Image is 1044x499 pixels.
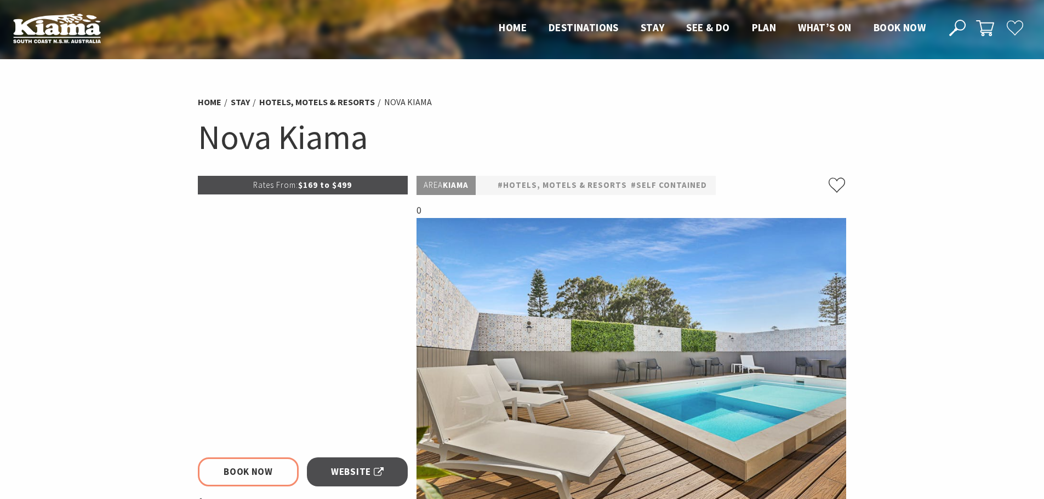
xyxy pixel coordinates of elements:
[13,13,101,43] img: Kiama Logo
[641,21,665,35] a: Stay
[331,464,384,479] span: Website
[686,21,729,34] span: See & Do
[798,21,852,34] span: What’s On
[488,19,937,37] nav: Main Menu
[752,21,777,34] span: Plan
[424,180,443,190] span: Area
[198,176,408,194] p: $169 to $499
[198,96,221,108] a: Home
[549,21,619,35] a: Destinations
[198,457,299,486] a: Book Now
[498,179,627,192] a: #Hotels, Motels & Resorts
[231,96,250,108] a: Stay
[798,21,852,35] a: What’s On
[499,21,527,34] span: Home
[384,95,432,110] li: Nova Kiama
[259,96,375,108] a: Hotels, Motels & Resorts
[198,115,847,159] h1: Nova Kiama
[631,179,707,192] a: #Self Contained
[253,180,298,190] span: Rates From:
[307,457,408,486] a: Website
[686,21,729,35] a: See & Do
[874,21,926,34] span: Book now
[549,21,619,34] span: Destinations
[499,21,527,35] a: Home
[874,21,926,35] a: Book now
[752,21,777,35] a: Plan
[417,176,476,195] p: Kiama
[641,21,665,34] span: Stay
